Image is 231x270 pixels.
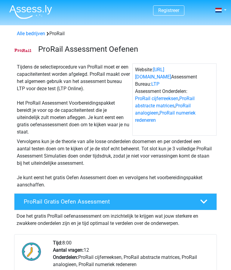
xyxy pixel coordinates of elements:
[9,5,52,19] img: Assessly
[135,103,191,116] a: ProRail analogieen
[53,254,78,260] b: Onderdelen:
[14,210,217,227] div: Doe het gratis ProRail oefenassessment om inzichtelijk te krijgen wat jouw sterkere en zwakkere o...
[135,96,178,101] a: ProRail cijferreeksen
[135,110,196,123] a: ProRail numeriek redeneren
[12,193,219,210] a: ProRail Gratis Oefen Assessment
[53,247,84,253] b: Aantal vragen:
[24,198,191,205] h4: ProRail Gratis Oefen Assessment
[38,44,212,54] h3: ProRail Assessment Oefenen
[17,31,45,36] a: Alle bedrijven
[14,63,132,136] div: Tijdens de selectieprocedure van ProRail moet er een capaciteitentest worden afgelegd. ProRail ma...
[135,67,171,80] a: [URL][DOMAIN_NAME]
[53,240,62,246] b: Tijd:
[151,81,159,87] a: LTP
[135,96,195,109] a: ProRail abstracte matrices
[14,138,217,189] div: Vervolgens kun je de theorie van alle losse onderdelen doornemen en per onderdeel een aantal test...
[14,30,217,37] div: ProRail
[132,63,217,136] div: Website: Assessment Bureau: Assessment Onderdelen: , , ,
[158,8,179,13] a: Registreer
[19,239,44,264] img: Klok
